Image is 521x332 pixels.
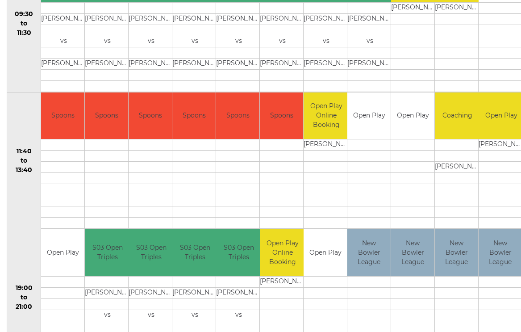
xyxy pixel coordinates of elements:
[304,13,349,25] td: [PERSON_NAME]
[260,276,305,287] td: [PERSON_NAME]
[41,229,84,276] td: Open Play
[216,58,261,69] td: [PERSON_NAME]
[216,310,261,321] td: vs
[129,287,174,298] td: [PERSON_NAME]
[347,229,391,276] td: New Bowler League
[129,36,174,47] td: vs
[391,2,436,13] td: [PERSON_NAME]
[347,58,392,69] td: [PERSON_NAME]
[172,310,217,321] td: vs
[129,310,174,321] td: vs
[304,36,349,47] td: vs
[304,229,347,276] td: Open Play
[347,13,392,25] td: [PERSON_NAME]
[216,92,259,139] td: Spoons
[435,229,478,276] td: New Bowler League
[347,92,391,139] td: Open Play
[41,36,86,47] td: vs
[129,229,174,276] td: S03 Open Triples
[304,139,349,151] td: [PERSON_NAME]
[304,92,349,139] td: Open Play Online Booking
[85,310,130,321] td: vs
[260,58,305,69] td: [PERSON_NAME]
[260,36,305,47] td: vs
[172,92,216,139] td: Spoons
[172,13,217,25] td: [PERSON_NAME]
[85,58,130,69] td: [PERSON_NAME]
[304,58,349,69] td: [PERSON_NAME]
[172,58,217,69] td: [PERSON_NAME]
[216,36,261,47] td: vs
[7,92,41,229] td: 11:40 to 13:40
[41,13,86,25] td: [PERSON_NAME]
[172,229,217,276] td: S03 Open Triples
[85,36,130,47] td: vs
[216,13,261,25] td: [PERSON_NAME]
[41,58,86,69] td: [PERSON_NAME]
[391,229,434,276] td: New Bowler League
[216,229,261,276] td: S03 Open Triples
[85,287,130,298] td: [PERSON_NAME]
[172,36,217,47] td: vs
[347,36,392,47] td: vs
[172,287,217,298] td: [PERSON_NAME]
[435,92,480,139] td: Coaching
[129,13,174,25] td: [PERSON_NAME]
[129,58,174,69] td: [PERSON_NAME]
[85,13,130,25] td: [PERSON_NAME]
[260,229,305,276] td: Open Play Online Booking
[260,92,303,139] td: Spoons
[41,92,84,139] td: Spoons
[85,229,130,276] td: S03 Open Triples
[435,2,480,13] td: [PERSON_NAME]
[129,92,172,139] td: Spoons
[216,287,261,298] td: [PERSON_NAME]
[85,92,128,139] td: Spoons
[391,92,434,139] td: Open Play
[435,162,480,173] td: [PERSON_NAME]
[260,13,305,25] td: [PERSON_NAME]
